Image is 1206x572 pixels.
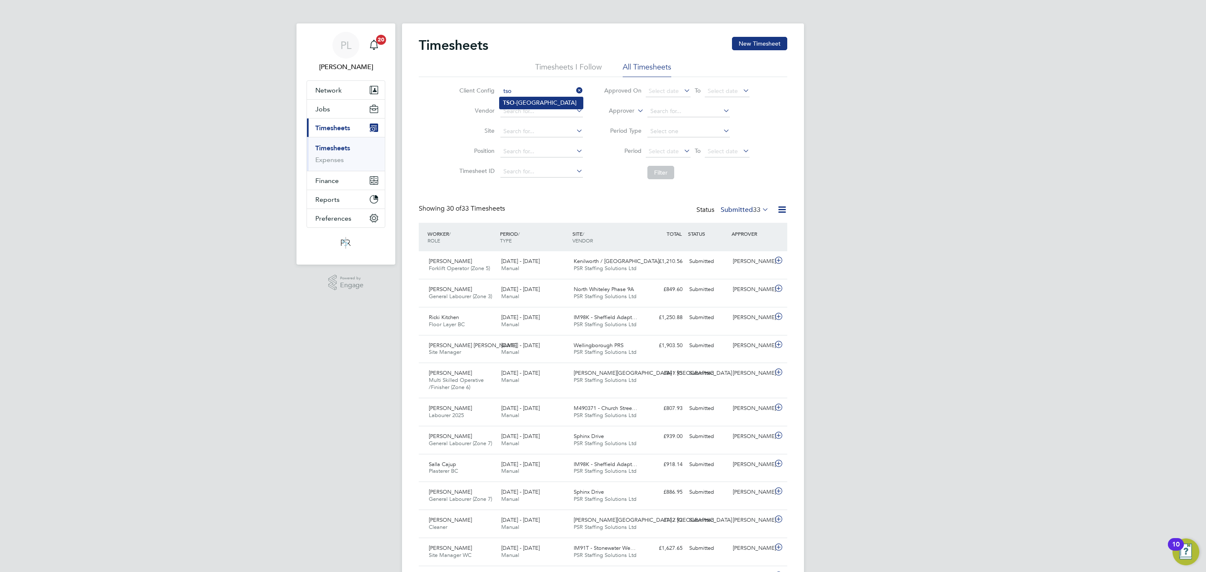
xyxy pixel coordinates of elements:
[307,171,385,190] button: Finance
[501,551,519,559] span: Manual
[340,40,351,51] span: PL
[604,87,642,94] label: Approved On
[686,485,729,499] div: Submitted
[307,81,385,99] button: Network
[570,226,643,248] div: SITE
[501,433,540,440] span: [DATE] - [DATE]
[315,144,350,152] a: Timesheets
[574,551,636,559] span: PSR Staffing Solutions Ltd
[518,230,520,237] span: /
[446,204,505,213] span: 33 Timesheets
[457,127,495,134] label: Site
[574,412,636,419] span: PSR Staffing Solutions Ltd
[457,107,495,114] label: Vendor
[597,107,634,115] label: Approver
[500,237,512,244] span: TYPE
[686,541,729,555] div: Submitted
[729,541,773,555] div: [PERSON_NAME]
[425,226,498,248] div: WORKER
[535,62,602,77] li: Timesheets I Follow
[429,314,459,321] span: Ricki Kitchen
[642,458,686,472] div: £918.14
[446,204,461,213] span: 30 of
[338,236,353,250] img: psrsolutions-logo-retina.png
[501,314,540,321] span: [DATE] - [DATE]
[574,516,732,523] span: [PERSON_NAME][GEOGRAPHIC_DATA] / [GEOGRAPHIC_DATA]
[340,282,363,289] span: Engage
[429,488,472,495] span: [PERSON_NAME]
[708,87,738,95] span: Select date
[642,366,686,380] div: £841.95
[315,124,350,132] span: Timesheets
[501,342,540,349] span: [DATE] - [DATE]
[429,433,472,440] span: [PERSON_NAME]
[729,513,773,527] div: [PERSON_NAME]
[501,286,540,293] span: [DATE] - [DATE]
[315,196,340,204] span: Reports
[729,430,773,443] div: [PERSON_NAME]
[449,230,451,237] span: /
[642,402,686,415] div: £807.93
[686,402,729,415] div: Submitted
[729,339,773,353] div: [PERSON_NAME]
[429,516,472,523] span: [PERSON_NAME]
[574,376,636,384] span: PSR Staffing Solutions Ltd
[692,85,703,96] span: To
[307,119,385,137] button: Timesheets
[501,516,540,523] span: [DATE] - [DATE]
[501,523,519,531] span: Manual
[642,430,686,443] div: £939.00
[501,376,519,384] span: Manual
[729,283,773,296] div: [PERSON_NAME]
[419,37,488,54] h2: Timesheets
[500,85,583,97] input: Search for...
[501,265,519,272] span: Manual
[296,23,395,265] nav: Main navigation
[500,166,583,178] input: Search for...
[501,440,519,447] span: Manual
[429,544,472,551] span: [PERSON_NAME]
[642,339,686,353] div: £1,903.50
[572,237,593,244] span: VENDOR
[574,286,634,293] span: North Whiteley Phase 9A
[1172,544,1180,555] div: 10
[328,275,364,291] a: Powered byEngage
[686,255,729,268] div: Submitted
[753,206,760,214] span: 33
[501,369,540,376] span: [DATE] - [DATE]
[429,467,458,474] span: Plasterer BC
[340,275,363,282] span: Powered by
[376,35,386,45] span: 20
[686,311,729,325] div: Submitted
[729,311,773,325] div: [PERSON_NAME]
[604,147,642,155] label: Period
[574,433,604,440] span: Sphinx Drive
[686,226,729,241] div: STATUS
[315,177,339,185] span: Finance
[315,86,342,94] span: Network
[667,230,682,237] span: TOTAL
[500,146,583,157] input: Search for...
[429,405,472,412] span: [PERSON_NAME]
[457,167,495,175] label: Timesheet ID
[501,461,540,468] span: [DATE] - [DATE]
[307,62,385,72] span: Paul Ledingham
[429,376,484,391] span: Multi Skilled Operative /Finisher (Zone 6)
[686,430,729,443] div: Submitted
[1172,539,1199,565] button: Open Resource Center, 10 new notifications
[696,204,770,216] div: Status
[574,461,637,468] span: IM98K - Sheffield Adapt…
[574,293,636,300] span: PSR Staffing Solutions Ltd
[574,405,637,412] span: M490371 - Church Stree…
[642,485,686,499] div: £886.95
[429,523,447,531] span: Cleaner
[500,106,583,117] input: Search for...
[501,495,519,502] span: Manual
[315,105,330,113] span: Jobs
[574,258,665,265] span: Kenilworth / [GEOGRAPHIC_DATA]…
[498,226,570,248] div: PERIOD
[429,369,472,376] span: [PERSON_NAME]
[307,32,385,72] a: PL[PERSON_NAME]
[315,156,344,164] a: Expenses
[457,147,495,155] label: Position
